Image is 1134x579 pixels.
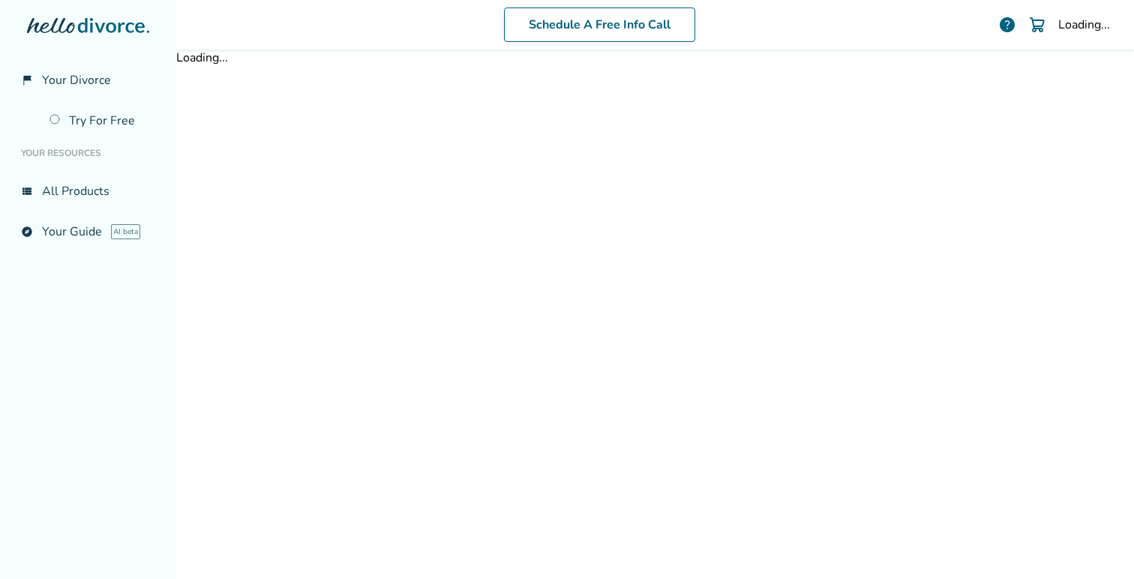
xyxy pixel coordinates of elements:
[998,16,1016,34] a: help
[42,72,111,88] span: Your Divorce
[504,7,695,42] a: Schedule A Free Info Call
[21,185,33,197] span: view_list
[176,49,1134,66] div: Loading...
[12,138,164,168] li: Your Resources
[1028,16,1046,34] img: Cart
[21,226,33,238] span: explore
[21,74,33,86] span: flag_2
[40,103,164,138] a: Try For Free
[12,214,164,249] a: exploreYour GuideAI beta
[111,224,140,239] span: AI beta
[1058,16,1110,33] div: Loading...
[12,63,164,97] a: flag_2Your Divorce
[12,174,164,208] a: view_listAll Products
